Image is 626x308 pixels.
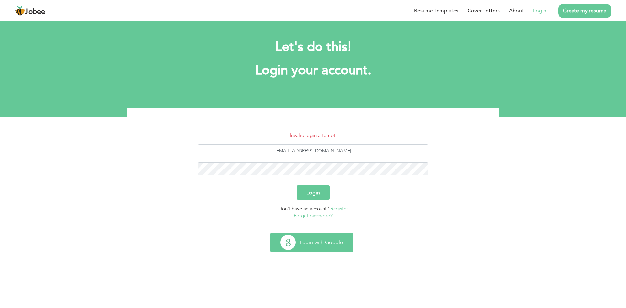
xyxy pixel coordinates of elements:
[294,213,333,219] a: Forgot password?
[297,185,330,200] button: Login
[271,233,353,252] button: Login with Google
[509,7,524,15] a: About
[15,6,25,16] img: jobee.io
[132,132,494,139] li: Invalid login attempt.
[137,38,489,55] h2: Let's do this!
[533,7,546,15] a: Login
[330,205,348,212] a: Register
[137,62,489,79] h1: Login your account.
[278,205,329,212] span: Don't have an account?
[558,4,611,18] a: Create my resume
[468,7,500,15] a: Cover Letters
[25,8,45,16] span: Jobee
[15,6,45,16] a: Jobee
[414,7,458,15] a: Resume Templates
[198,144,429,157] input: Email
